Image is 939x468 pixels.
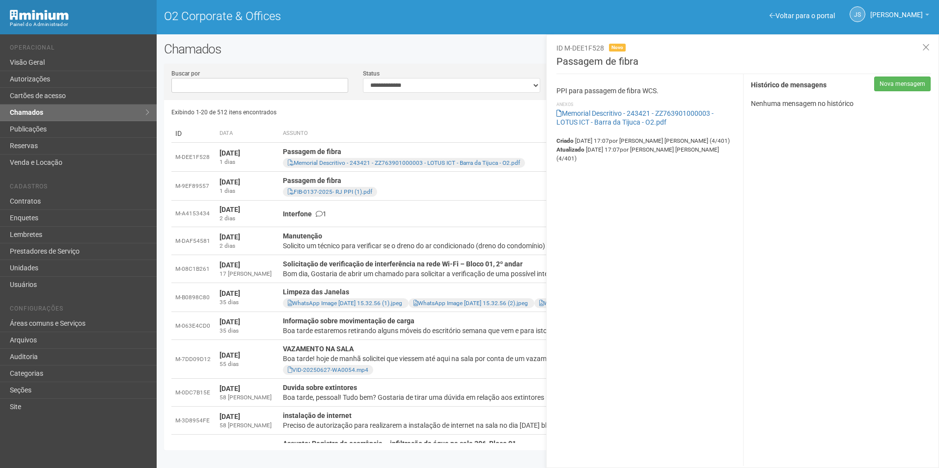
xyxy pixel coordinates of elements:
[556,86,736,95] p: PPI para passagem de fibra WCS.
[556,44,604,52] span: ID M-DEE1F528
[171,172,216,201] td: M-9EF89557
[288,300,402,307] a: WhatsApp Image [DATE] 15.32.56 (1).jpeg
[870,1,923,19] span: Jeferson Souza
[10,305,149,315] li: Configurações
[171,312,216,340] td: M-063E4CD0
[316,210,327,218] span: 1
[220,233,240,241] strong: [DATE]
[283,392,751,402] div: Boa tarde, pessoal! Tudo bem? Gostaria de tirar uma dúvida em relação aos extintores no nosso nov...
[220,214,275,223] div: 2 dias
[220,318,240,326] strong: [DATE]
[220,298,275,307] div: 35 dias
[164,10,541,23] h1: O2 Corporate & Offices
[283,345,354,353] strong: VAZAMENTO NA SALA
[556,137,574,144] strong: Criado
[220,270,275,278] div: 17 [PERSON_NAME]
[283,288,349,296] strong: Limpeza das Janelas
[283,420,751,430] div: Preciso de autorização para realizarem a instalação de internet na sala no dia [DATE] bloco 5, s...
[10,44,149,54] li: Operacional
[556,146,719,162] span: por [PERSON_NAME] [PERSON_NAME] (4/401)
[220,393,275,402] div: 58 [PERSON_NAME]
[556,109,714,126] a: Memorial Descritivo - 243421 - ZZ763901000003 - LOTUS ICT - Barra da Tijuca - O2.pdf
[220,413,240,420] strong: [DATE]
[288,366,368,373] a: VID-20250627-WA0054.mp4
[10,183,149,193] li: Cadastros
[575,137,730,144] span: [DATE] 17:07
[279,125,755,143] th: Assunto
[609,44,626,52] span: Novo
[220,242,275,250] div: 2 dias
[283,148,341,156] strong: Passagem de fibra
[283,232,322,240] strong: Manutenção
[171,227,216,255] td: M-DAF54581
[171,407,216,435] td: M-3D8954FE
[556,146,584,153] strong: Atualizado
[171,379,216,407] td: M-0DC7B15E
[171,255,216,283] td: M-08C1B261
[283,241,751,251] div: Solicito um técnico para verificar se o dreno do ar condicionado (dreno do condomínio) está entup...
[283,210,312,218] strong: Interfone
[283,317,414,325] strong: Informação sobre movimentação de carga
[220,421,275,430] div: 58 [PERSON_NAME]
[220,206,240,213] strong: [DATE]
[283,269,751,279] div: Bom dia, Gostaria de abrir um chamado para solicitar a verificação de uma possível interferência ...
[220,178,240,186] strong: [DATE]
[751,81,827,89] strong: Histórico de mensagens
[220,149,240,157] strong: [DATE]
[164,42,932,56] h2: Chamados
[283,326,751,336] div: Boa tarde estaremos retirando alguns móveis do escritório semana que vem e para isto teremos a ne...
[283,260,523,268] strong: Solicitação de verificação de interferência na rede Wi-Fi – Bloco 01, 2º andar
[283,177,341,184] strong: Passagem de fibra
[556,146,719,162] span: [DATE] 17:07
[283,440,516,447] strong: Assunto: Registro de ocorrência – infiltração de água na sala 206, Bloco 01
[171,283,216,312] td: M-B0898C80
[220,261,240,269] strong: [DATE]
[539,300,645,307] a: WhatsApp Image [DATE] 15.32.56.jpeg
[220,385,240,392] strong: [DATE]
[220,327,275,335] div: 35 dias
[363,69,380,78] label: Status
[283,384,357,391] strong: Duvida sobre extintores
[609,137,730,144] span: por [PERSON_NAME] [PERSON_NAME] (4/401)
[10,20,149,29] div: Painel do Administrador
[220,187,275,195] div: 1 dias
[220,158,275,166] div: 1 dias
[216,125,279,143] th: Data
[220,360,275,368] div: 55 dias
[10,10,69,20] img: Minium
[171,340,216,379] td: M-7DD09D12
[850,6,865,22] a: JS
[556,56,931,74] h3: Passagem de fibra
[171,125,216,143] td: ID
[171,105,548,120] div: Exibindo 1-20 de 512 itens encontrados
[870,12,929,20] a: [PERSON_NAME]
[171,69,200,78] label: Buscar por
[288,188,372,195] a: FIB-0137-2025- RJ PPI (1).pdf
[874,77,931,91] button: Nova mensagem
[171,143,216,172] td: M-DEE1F528
[288,159,520,166] a: Memorial Descritivo - 243421 - ZZ763901000003 - LOTUS ICT - Barra da Tijuca - O2.pdf
[770,12,835,20] a: Voltar para o portal
[220,289,240,297] strong: [DATE]
[283,354,751,364] div: Boa tarde! hoje de manhã solicitei que viessem até aqui na sala por conta de um vazamento. o rapa...
[171,201,216,227] td: M-A4153434
[556,100,736,109] li: Anexos
[414,300,528,307] a: WhatsApp Image [DATE] 15.32.56 (2).jpeg
[283,412,352,419] strong: instalação de internet
[751,99,931,108] p: Nenhuma mensagem no histórico
[220,351,240,359] strong: [DATE]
